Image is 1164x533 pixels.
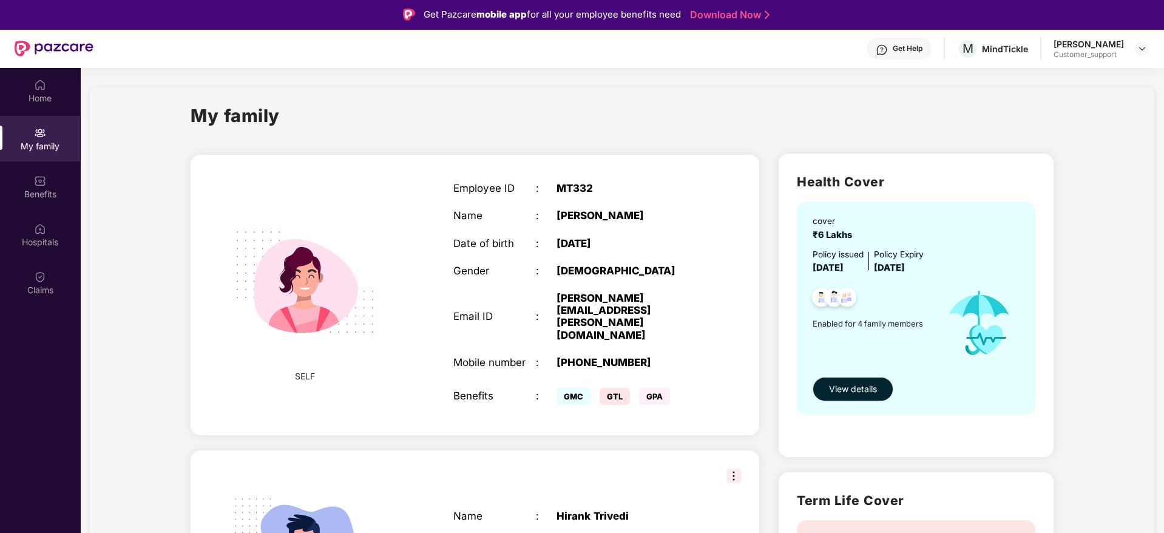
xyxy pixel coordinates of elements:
[536,237,557,250] div: :
[813,317,935,330] span: Enabled for 4 family members
[453,182,536,194] div: Employee ID
[536,182,557,194] div: :
[453,356,536,368] div: Mobile number
[557,237,701,250] div: [DATE]
[557,182,701,194] div: MT332
[813,229,857,240] span: ₹6 Lakhs
[807,284,836,314] img: svg+xml;base64,PHN2ZyB4bWxucz0iaHR0cDovL3d3dy53My5vcmcvMjAwMC9zdmciIHdpZHRoPSI0OC45NDMiIGhlaWdodD...
[963,41,973,56] span: M
[34,271,46,283] img: svg+xml;base64,PHN2ZyBpZD0iQ2xhaW0iIHhtbG5zPSJodHRwOi8vd3d3LnczLm9yZy8yMDAwL3N2ZyIgd2lkdGg9IjIwIi...
[424,7,681,22] div: Get Pazcare for all your employee benefits need
[557,209,701,222] div: [PERSON_NAME]
[1054,38,1124,50] div: [PERSON_NAME]
[536,265,557,277] div: :
[829,382,877,396] span: View details
[536,310,557,322] div: :
[191,102,280,129] h1: My family
[453,310,536,322] div: Email ID
[639,388,670,405] span: GPA
[765,8,770,21] img: Stroke
[15,41,93,56] img: New Pazcare Logo
[797,172,1035,192] h2: Health Cover
[874,248,924,262] div: Policy Expiry
[453,265,536,277] div: Gender
[453,510,536,522] div: Name
[536,510,557,522] div: :
[982,43,1028,55] div: MindTickle
[34,175,46,187] img: svg+xml;base64,PHN2ZyBpZD0iQmVuZWZpdHMiIHhtbG5zPSJodHRwOi8vd3d3LnczLm9yZy8yMDAwL3N2ZyIgd2lkdGg9Ij...
[557,292,701,341] div: [PERSON_NAME][EMAIL_ADDRESS][PERSON_NAME][DOMAIN_NAME]
[813,262,844,273] span: [DATE]
[557,388,590,405] span: GMC
[813,377,893,401] button: View details
[536,356,557,368] div: :
[600,388,630,405] span: GTL
[557,510,701,522] div: Hirank Trivedi
[557,265,701,277] div: [DEMOGRAPHIC_DATA]
[1137,44,1147,53] img: svg+xml;base64,PHN2ZyBpZD0iRHJvcGRvd24tMzJ4MzIiIHhtbG5zPSJodHRwOi8vd3d3LnczLm9yZy8yMDAwL3N2ZyIgd2...
[536,209,557,222] div: :
[34,127,46,139] img: svg+xml;base64,PHN2ZyB3aWR0aD0iMjAiIGhlaWdodD0iMjAiIHZpZXdCb3g9IjAgMCAyMCAyMCIgZmlsbD0ibm9uZSIgeG...
[403,8,415,21] img: Logo
[690,8,766,21] a: Download Now
[217,195,392,370] img: svg+xml;base64,PHN2ZyB4bWxucz0iaHR0cDovL3d3dy53My5vcmcvMjAwMC9zdmciIHdpZHRoPSIyMjQiIGhlaWdodD0iMT...
[536,390,557,402] div: :
[726,469,741,483] img: svg+xml;base64,PHN2ZyB3aWR0aD0iMzIiIGhlaWdodD0iMzIiIHZpZXdCb3g9IjAgMCAzMiAzMiIgZmlsbD0ibm9uZSIgeG...
[453,390,536,402] div: Benefits
[797,491,1035,511] h2: Term Life Cover
[476,8,527,20] strong: mobile app
[1054,50,1124,59] div: Customer_support
[453,209,536,222] div: Name
[34,223,46,235] img: svg+xml;base64,PHN2ZyBpZD0iSG9zcGl0YWxzIiB4bWxucz0iaHR0cDovL3d3dy53My5vcmcvMjAwMC9zdmciIHdpZHRoPS...
[813,248,864,262] div: Policy issued
[874,262,905,273] span: [DATE]
[893,44,922,53] div: Get Help
[935,276,1024,371] img: icon
[832,284,862,314] img: svg+xml;base64,PHN2ZyB4bWxucz0iaHR0cDovL3d3dy53My5vcmcvMjAwMC9zdmciIHdpZHRoPSI0OC45NDMiIGhlaWdodD...
[557,356,701,368] div: [PHONE_NUMBER]
[819,284,849,314] img: svg+xml;base64,PHN2ZyB4bWxucz0iaHR0cDovL3d3dy53My5vcmcvMjAwMC9zdmciIHdpZHRoPSI0OC45NDMiIGhlaWdodD...
[813,215,857,228] div: cover
[453,237,536,250] div: Date of birth
[34,79,46,91] img: svg+xml;base64,PHN2ZyBpZD0iSG9tZSIgeG1sbnM9Imh0dHA6Ly93d3cudzMub3JnLzIwMDAvc3ZnIiB3aWR0aD0iMjAiIG...
[876,44,888,56] img: svg+xml;base64,PHN2ZyBpZD0iSGVscC0zMngzMiIgeG1sbnM9Imh0dHA6Ly93d3cudzMub3JnLzIwMDAvc3ZnIiB3aWR0aD...
[295,370,315,383] span: SELF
